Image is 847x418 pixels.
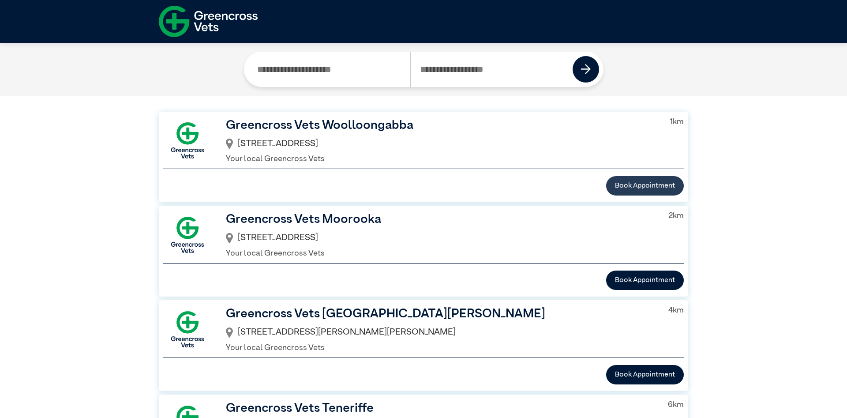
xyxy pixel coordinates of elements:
[581,64,591,75] img: icon-right
[163,211,212,259] img: GX-Square.png
[606,176,684,196] button: Book Appointment
[226,342,654,354] p: Your local Greencross Vets
[668,399,684,411] p: 6 km
[226,210,655,229] h3: Greencross Vets Moorooka
[163,116,212,165] img: GX-Square.png
[248,52,411,87] input: Search by Clinic Name
[159,2,258,41] img: f-logo
[226,116,656,135] h3: Greencross Vets Woolloongabba
[226,305,654,323] h3: Greencross Vets [GEOGRAPHIC_DATA][PERSON_NAME]
[669,210,684,222] p: 2 km
[226,323,654,342] div: [STREET_ADDRESS][PERSON_NAME][PERSON_NAME]
[226,153,656,165] p: Your local Greencross Vets
[226,399,654,418] h3: Greencross Vets Teneriffe
[668,305,684,316] p: 4 km
[410,52,573,87] input: Search by Postcode
[226,248,655,260] p: Your local Greencross Vets
[226,229,655,248] div: [STREET_ADDRESS]
[606,365,684,384] button: Book Appointment
[163,305,212,354] img: GX-Square.png
[226,135,656,154] div: [STREET_ADDRESS]
[606,271,684,290] button: Book Appointment
[670,116,684,128] p: 1 km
